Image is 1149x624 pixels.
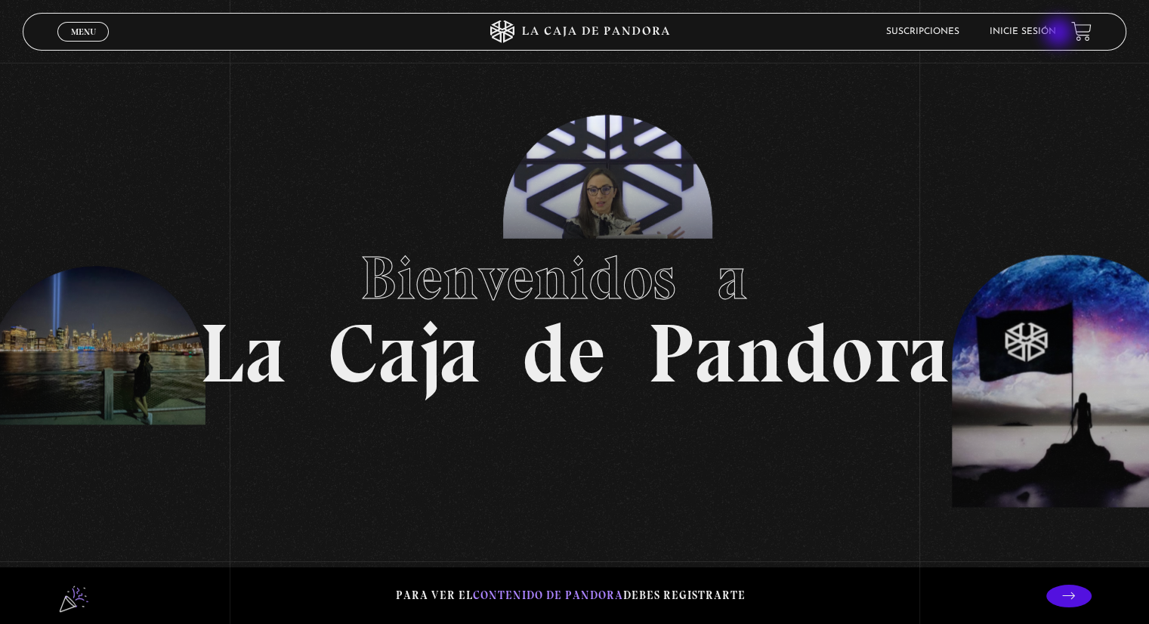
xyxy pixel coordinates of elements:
a: View your shopping cart [1071,21,1092,42]
span: Bienvenidos a [360,242,789,314]
h1: La Caja de Pandora [199,229,950,395]
span: Menu [71,27,96,36]
span: Cerrar [66,39,101,50]
a: Inicie sesión [990,27,1056,36]
a: Suscripciones [886,27,959,36]
p: Para ver el debes registrarte [396,585,746,606]
span: contenido de Pandora [473,588,623,602]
